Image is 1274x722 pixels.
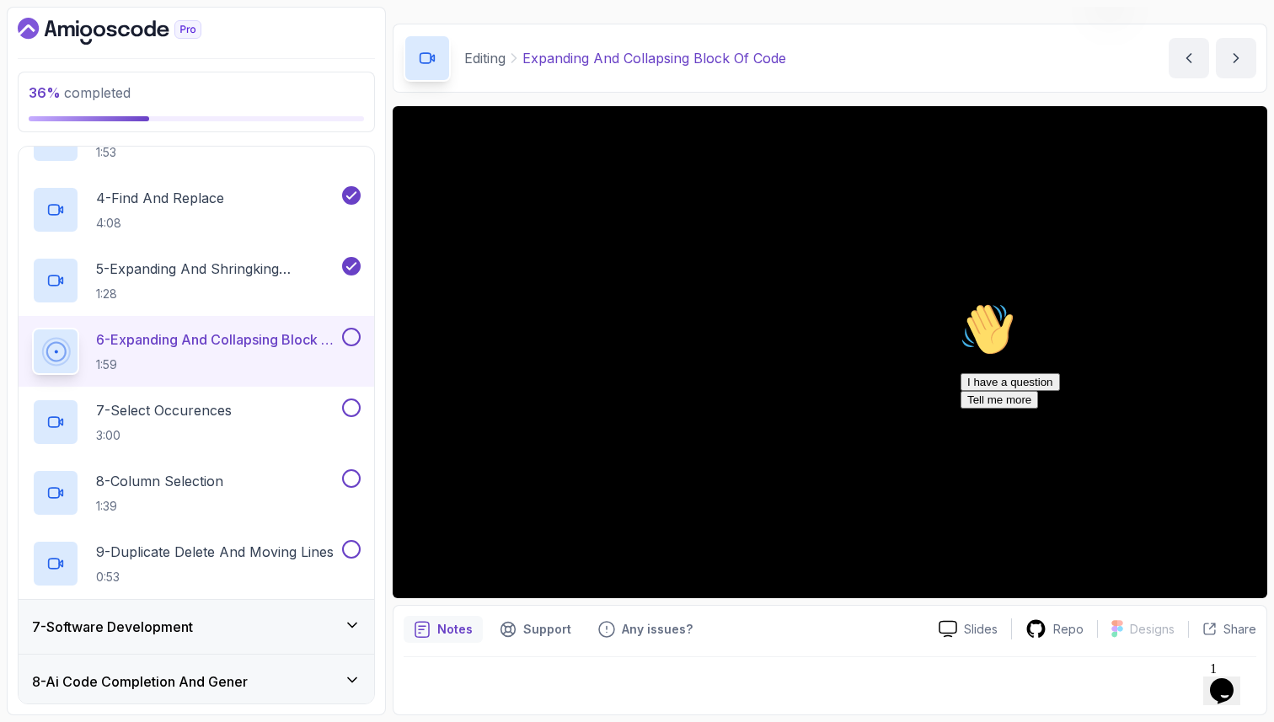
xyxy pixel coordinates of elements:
p: 4 - Find And Replace [96,188,224,208]
p: 1:59 [96,356,339,373]
button: next content [1216,38,1256,78]
p: 1:28 [96,286,339,302]
p: 3:00 [96,427,232,444]
h3: 7 - Software Development [32,617,193,637]
p: 9 - Duplicate Delete And Moving Lines [96,542,334,562]
span: 36 % [29,84,61,101]
p: Any issues? [622,621,693,638]
p: 6 - Expanding And Collapsing Block Of Code [96,329,339,350]
button: 8-Column Selection1:39 [32,469,361,516]
button: Support button [490,616,581,643]
div: 👋Hi! How can we help?I have a questionTell me more [7,7,310,113]
button: I have a question [7,78,106,95]
p: 1:39 [96,498,223,515]
p: 0:53 [96,569,334,586]
iframe: 5 - Expanding and Collapsing Block of Code [393,106,1267,598]
p: 5 - Expanding And Shringking Selection [96,259,339,279]
img: :wave: [7,7,61,61]
p: Notes [437,621,473,638]
button: 5-Expanding And Shringking Selection1:28 [32,257,361,304]
button: notes button [404,616,483,643]
button: 7-Select Occurences3:00 [32,398,361,446]
p: 7 - Select Occurences [96,400,232,420]
a: Dashboard [18,18,240,45]
button: Tell me more [7,95,84,113]
p: Editing [464,48,506,68]
a: Slides [925,620,1011,638]
button: previous content [1169,38,1209,78]
p: 8 - Column Selection [96,471,223,491]
p: Expanding And Collapsing Block Of Code [522,48,786,68]
button: 4-Find And Replace4:08 [32,186,361,233]
button: 6-Expanding And Collapsing Block Of Code1:59 [32,328,361,375]
p: 4:08 [96,215,224,232]
p: 1:53 [96,144,184,161]
button: 8-Ai Code Completion And Gener [19,655,374,709]
button: Feedback button [588,616,703,643]
iframe: chat widget [954,296,1257,646]
span: Hi! How can we help? [7,51,167,63]
p: Support [523,621,571,638]
button: 7-Software Development [19,600,374,654]
iframe: chat widget [1203,655,1257,705]
h3: 8 - Ai Code Completion And Gener [32,671,248,692]
span: completed [29,84,131,101]
button: 9-Duplicate Delete And Moving Lines0:53 [32,540,361,587]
